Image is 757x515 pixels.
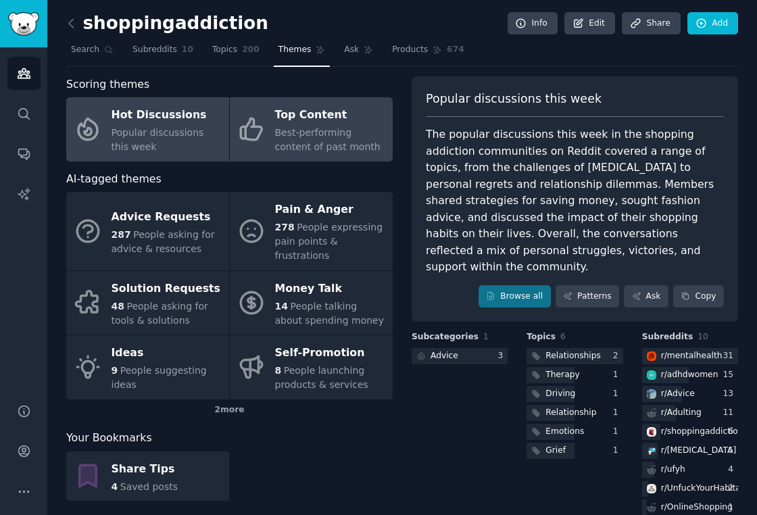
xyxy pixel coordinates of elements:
[212,44,237,56] span: Topics
[112,301,208,326] span: People asking for tools & solutions
[545,350,601,362] div: Relationships
[527,386,622,403] a: Driving1
[426,126,724,276] div: The popular discussions this week in the shopping addiction communities on Reddit covered a range...
[545,407,596,419] div: Relationship
[112,301,124,312] span: 48
[527,405,622,422] a: Relationship1
[71,44,99,56] span: Search
[112,343,222,364] div: Ideas
[642,443,738,460] a: ADHDr/[MEDICAL_DATA]5
[275,343,386,364] div: Self-Promotion
[412,348,508,365] a: Advice3
[647,370,656,380] img: adhdwomen
[483,332,489,341] span: 1
[661,350,723,362] div: r/ mentalhealth
[275,278,386,299] div: Money Talk
[230,271,393,335] a: Money Talk14People talking about spending money
[728,426,738,438] div: 6
[112,458,178,480] div: Share Tips
[613,445,623,457] div: 1
[275,222,383,261] span: People expressing pain points & frustrations
[112,365,118,376] span: 9
[687,12,738,35] a: Add
[207,39,264,67] a: Topics200
[426,91,602,107] span: Popular discussions this week
[728,501,738,514] div: 1
[66,97,229,162] a: Hot DiscussionsPopular discussions this week
[728,464,738,476] div: 4
[642,481,738,497] a: UnfuckYourHabitatr/UnfuckYourHabitat2
[66,192,229,270] a: Advice Requests287People asking for advice & resources
[613,426,623,438] div: 1
[624,285,668,308] a: Ask
[527,348,622,365] a: Relationships2
[230,97,393,162] a: Top ContentBest-performing content of past month
[66,13,268,34] h2: shoppingaddiction
[527,331,556,343] span: Topics
[275,127,381,152] span: Best-performing content of past month
[661,426,743,438] div: r/ shoppingaddiction
[564,12,615,35] a: Edit
[392,44,428,56] span: Products
[112,229,215,254] span: People asking for advice & resources
[527,443,622,460] a: Grief1
[387,39,468,67] a: Products674
[642,462,738,479] a: r/ufyh4
[275,301,384,326] span: People talking about spending money
[642,424,738,441] a: shoppingaddictionr/shoppingaddiction6
[66,39,118,67] a: Search
[230,192,393,270] a: Pain & Anger278People expressing pain points & frustrations
[661,369,718,381] div: r/ adhdwomen
[242,44,260,56] span: 200
[642,367,738,384] a: adhdwomenr/adhdwomen15
[132,44,177,56] span: Subreddits
[642,405,738,422] a: r/Adulting11
[647,351,656,361] img: mentalhealth
[723,350,738,362] div: 31
[447,44,464,56] span: 674
[723,388,738,400] div: 13
[112,127,204,152] span: Popular discussions this week
[527,424,622,441] a: Emotions1
[112,365,207,390] span: People suggesting ideas
[647,446,656,456] img: ADHD
[613,407,623,419] div: 1
[66,271,229,335] a: Solution Requests48People asking for tools & solutions
[112,278,222,299] div: Solution Requests
[723,407,738,419] div: 11
[66,430,152,447] span: Your Bookmarks
[412,331,479,343] span: Subcategories
[8,12,39,36] img: GummySearch logo
[613,350,623,362] div: 2
[112,105,222,126] div: Hot Discussions
[275,105,386,126] div: Top Content
[613,388,623,400] div: 1
[120,481,178,492] span: Saved posts
[344,44,359,56] span: Ask
[66,335,229,399] a: Ideas9People suggesting ideas
[66,76,149,93] span: Scoring themes
[642,331,693,343] span: Subreddits
[661,407,702,419] div: r/ Adulting
[128,39,198,67] a: Subreddits10
[112,229,131,240] span: 287
[545,369,579,381] div: Therapy
[728,445,738,457] div: 5
[647,427,656,437] img: shoppingaddiction
[647,389,656,399] img: Advice
[275,222,295,232] span: 278
[498,350,508,362] div: 3
[647,484,656,493] img: UnfuckYourHabitat
[545,388,575,400] div: Driving
[275,365,282,376] span: 8
[275,365,368,390] span: People launching products & services
[622,12,680,35] a: Share
[642,348,738,365] a: mentalhealthr/mentalhealth31
[112,481,118,492] span: 4
[545,445,566,457] div: Grief
[275,199,386,221] div: Pain & Anger
[661,483,744,495] div: r/ UnfuckYourHabitat
[661,388,695,400] div: r/ Advice
[527,367,622,384] a: Therapy1
[274,39,331,67] a: Themes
